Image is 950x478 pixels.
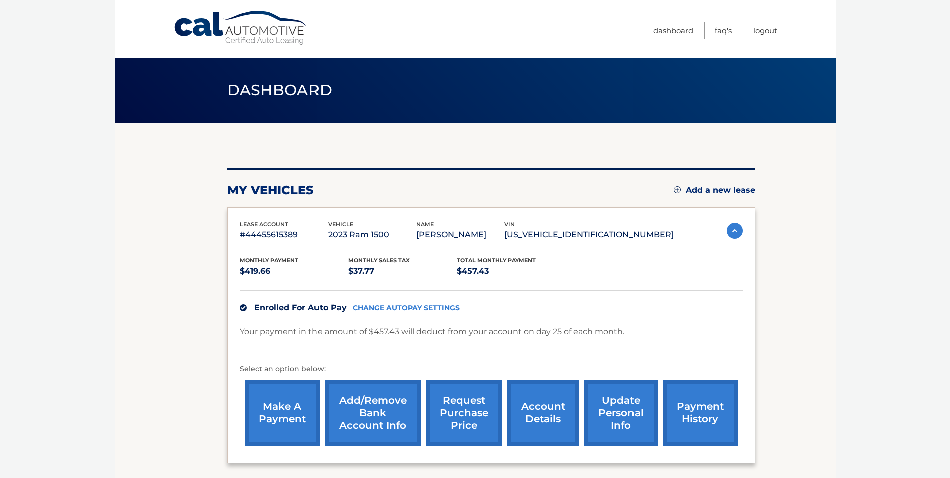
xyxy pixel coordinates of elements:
[507,380,579,446] a: account details
[325,380,421,446] a: Add/Remove bank account info
[245,380,320,446] a: make a payment
[173,10,308,46] a: Cal Automotive
[727,223,743,239] img: accordion-active.svg
[240,264,349,278] p: $419.66
[426,380,502,446] a: request purchase price
[240,257,298,264] span: Monthly Payment
[348,264,457,278] p: $37.77
[674,185,755,195] a: Add a new lease
[504,221,515,228] span: vin
[353,304,460,312] a: CHANGE AUTOPAY SETTINGS
[663,380,738,446] a: payment history
[457,264,565,278] p: $457.43
[328,221,353,228] span: vehicle
[240,325,624,339] p: Your payment in the amount of $457.43 will deduct from your account on day 25 of each month.
[416,228,504,242] p: [PERSON_NAME]
[584,380,658,446] a: update personal info
[328,228,416,242] p: 2023 Ram 1500
[653,22,693,39] a: Dashboard
[753,22,777,39] a: Logout
[457,257,536,264] span: Total Monthly Payment
[227,183,314,198] h2: my vehicles
[504,228,674,242] p: [US_VEHICLE_IDENTIFICATION_NUMBER]
[240,304,247,311] img: check.svg
[254,303,347,312] span: Enrolled For Auto Pay
[240,228,328,242] p: #44455615389
[674,186,681,193] img: add.svg
[227,81,333,99] span: Dashboard
[715,22,732,39] a: FAQ's
[240,221,288,228] span: lease account
[240,363,743,375] p: Select an option below:
[348,257,410,264] span: Monthly sales Tax
[416,221,434,228] span: name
